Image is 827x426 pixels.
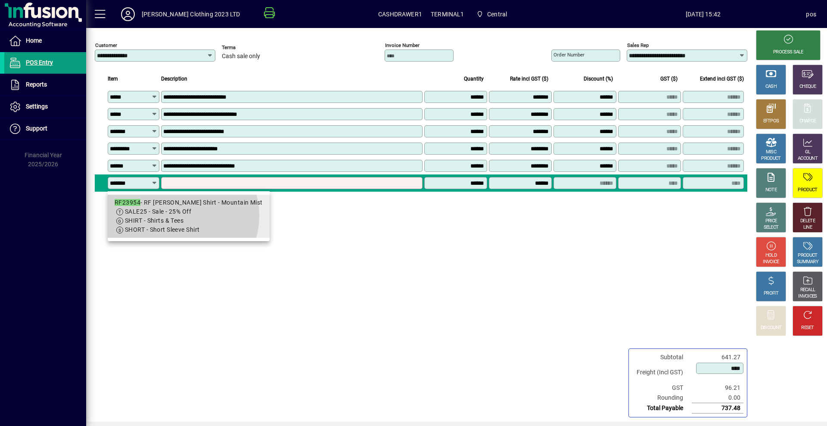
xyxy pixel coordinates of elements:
td: Total Payable [632,403,692,414]
div: DELETE [800,218,815,224]
div: PRODUCT [798,187,817,193]
div: PROFIT [764,290,778,297]
span: SHIRT - Shirts & Tees [125,217,183,224]
td: Rounding [632,393,692,403]
span: Central [487,7,507,21]
span: Description [161,74,187,84]
span: Extend incl GST ($) [700,74,744,84]
div: INVOICES [798,293,817,300]
a: Reports [4,74,86,96]
div: LINE [803,224,812,231]
span: CASHDRAWER1 [378,7,422,21]
div: RECALL [800,287,815,293]
span: POS Entry [26,59,53,66]
mat-label: Customer [95,42,117,48]
mat-label: Order number [553,52,584,58]
span: Cash sale only [222,53,260,60]
span: Item [108,74,118,84]
td: 737.48 [692,403,743,414]
div: SUMMARY [797,259,818,265]
span: GST ($) [660,74,678,84]
span: Rate incl GST ($) [510,74,548,84]
span: Home [26,37,42,44]
div: CHARGE [799,118,816,124]
div: HOLD [765,252,777,259]
div: PRODUCT [798,252,817,259]
span: Reports [26,81,47,88]
span: SHORT - Short Sleeve Shirt [125,226,199,233]
div: INVOICE [763,259,779,265]
a: Support [4,118,86,140]
div: PRODUCT [761,155,780,162]
mat-label: Sales rep [627,42,649,48]
span: SALE25 - Sale - 25% Off [125,208,191,215]
span: Central [473,6,511,22]
div: MISC [766,149,776,155]
mat-option: RF23954 - RF Scott Fields Shirt - Mountain Mist [108,195,270,238]
td: GST [632,383,692,393]
td: 0.00 [692,393,743,403]
div: NOTE [765,187,777,193]
div: SELECT [764,224,779,231]
mat-label: Invoice number [385,42,420,48]
div: RESET [801,325,814,331]
div: pos [806,7,816,21]
span: Support [26,125,47,132]
span: Settings [26,103,48,110]
a: Settings [4,96,86,118]
span: Discount (%) [584,74,613,84]
div: [PERSON_NAME] Clothing 2023 LTD [142,7,240,21]
div: - RF [PERSON_NAME] Shirt - Mountain Mist [115,198,263,207]
div: PRICE [765,218,777,224]
div: ACCOUNT [798,155,818,162]
em: RF23954 [115,199,140,206]
div: CASH [765,84,777,90]
div: DISCOUNT [761,325,781,331]
span: TERMINAL1 [431,7,464,21]
td: 641.27 [692,352,743,362]
span: [DATE] 15:42 [600,7,806,21]
div: CHEQUE [799,84,816,90]
span: Quantity [464,74,484,84]
td: 96.21 [692,383,743,393]
button: Profile [114,6,142,22]
td: Freight (Incl GST) [632,362,692,383]
span: Terms [222,45,274,50]
td: Subtotal [632,352,692,362]
div: EFTPOS [763,118,779,124]
div: GL [805,149,811,155]
a: Home [4,30,86,52]
div: PROCESS SALE [773,49,803,56]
